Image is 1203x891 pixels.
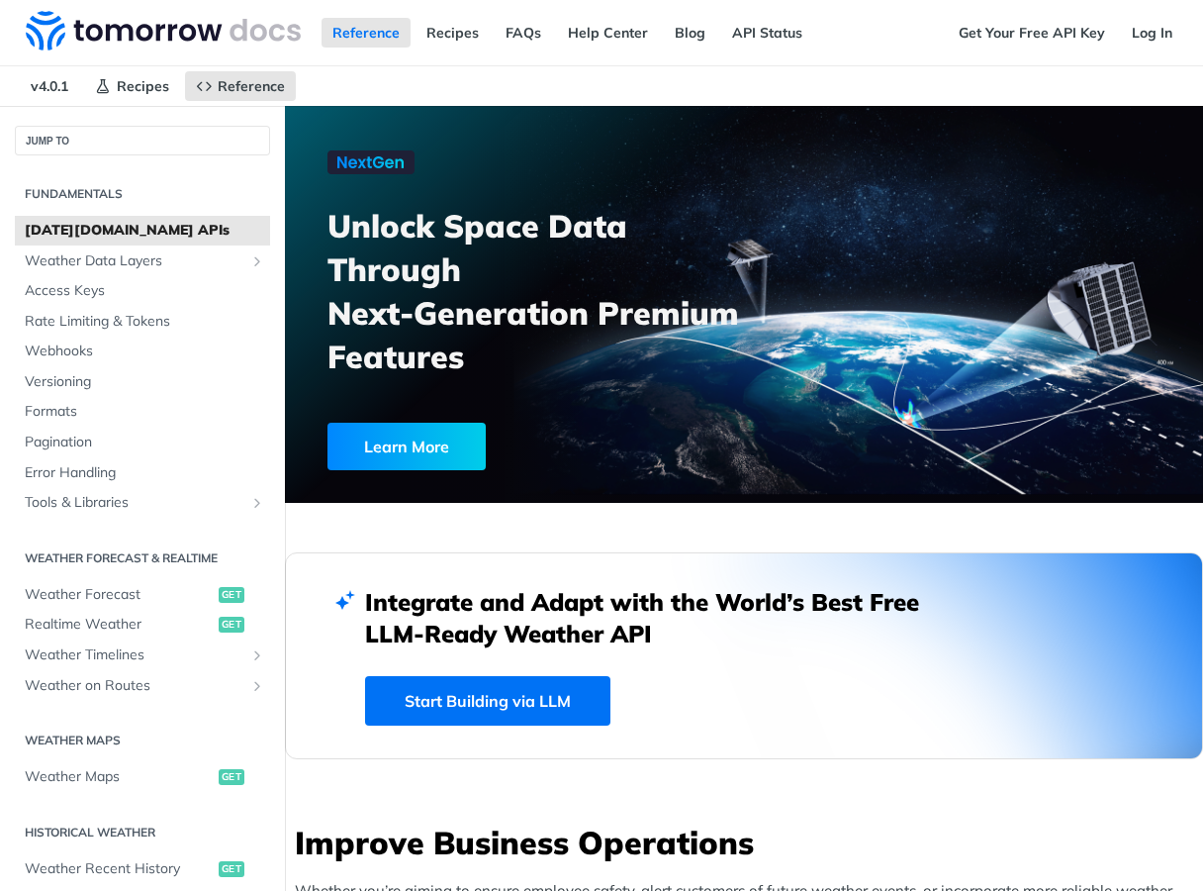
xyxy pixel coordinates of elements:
[327,423,678,470] a: Learn More
[15,216,270,246] a: [DATE][DOMAIN_NAME] APIs
[15,458,270,488] a: Error Handling
[327,423,486,470] div: Learn More
[185,71,296,101] a: Reference
[416,18,490,48] a: Recipes
[15,367,270,397] a: Versioning
[15,762,270,792] a: Weather Mapsget
[15,580,270,610] a: Weather Forecastget
[249,678,265,694] button: Show subpages for Weather on Routes
[365,676,610,726] a: Start Building via LLM
[327,150,415,174] img: NextGen
[25,342,265,361] span: Webhooks
[25,859,214,879] span: Weather Recent History
[15,549,270,567] h2: Weather Forecast & realtime
[15,126,270,155] button: JUMP TO
[664,18,716,48] a: Blog
[365,586,949,649] h2: Integrate and Adapt with the World’s Best Free LLM-Ready Weather API
[15,247,270,276] a: Weather Data LayersShow subpages for Weather Data Layers
[249,647,265,663] button: Show subpages for Weather Timelines
[25,221,265,241] span: [DATE][DOMAIN_NAME] APIs
[249,253,265,269] button: Show subpages for Weather Data Layers
[25,676,244,696] span: Weather on Routes
[218,77,285,95] span: Reference
[25,312,265,332] span: Rate Limiting & Tokens
[1121,18,1183,48] a: Log In
[25,615,214,635] span: Realtime Weather
[721,18,813,48] a: API Status
[557,18,659,48] a: Help Center
[25,433,265,452] span: Pagination
[25,402,265,422] span: Formats
[15,397,270,427] a: Formats
[15,185,270,203] h2: Fundamentals
[25,585,214,605] span: Weather Forecast
[26,11,301,50] img: Tomorrow.io Weather API Docs
[20,71,79,101] span: v4.0.1
[15,428,270,457] a: Pagination
[219,861,244,877] span: get
[249,495,265,511] button: Show subpages for Tools & Libraries
[25,767,214,787] span: Weather Maps
[15,488,270,518] a: Tools & LibrariesShow subpages for Tools & Libraries
[327,204,766,378] h3: Unlock Space Data Through Next-Generation Premium Features
[15,641,270,670] a: Weather TimelinesShow subpages for Weather Timelines
[219,587,244,603] span: get
[25,463,265,483] span: Error Handling
[495,18,552,48] a: FAQs
[15,854,270,884] a: Weather Recent Historyget
[295,821,1203,864] h3: Improve Business Operations
[25,645,244,665] span: Weather Timelines
[15,732,270,749] h2: Weather Maps
[25,281,265,301] span: Access Keys
[84,71,180,101] a: Recipes
[219,769,244,785] span: get
[15,307,270,337] a: Rate Limiting & Tokens
[219,617,244,633] span: get
[15,671,270,701] a: Weather on RoutesShow subpages for Weather on Routes
[15,824,270,841] h2: Historical Weather
[15,276,270,306] a: Access Keys
[948,18,1116,48] a: Get Your Free API Key
[322,18,411,48] a: Reference
[117,77,169,95] span: Recipes
[25,251,244,271] span: Weather Data Layers
[15,610,270,640] a: Realtime Weatherget
[25,372,265,392] span: Versioning
[25,493,244,513] span: Tools & Libraries
[15,337,270,366] a: Webhooks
